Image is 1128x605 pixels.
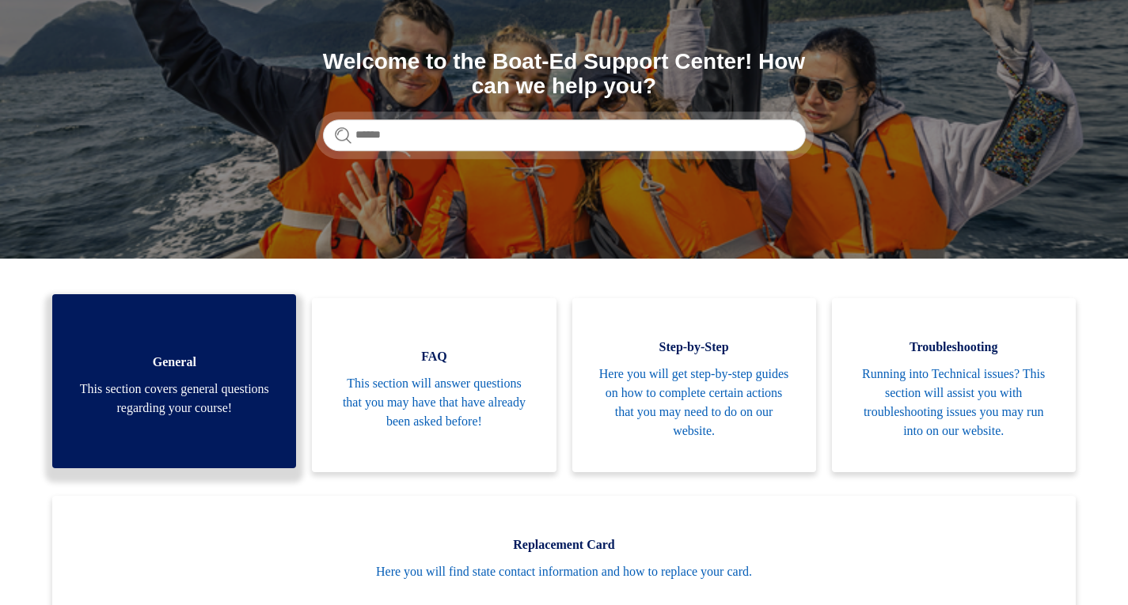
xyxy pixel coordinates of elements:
input: Search [323,119,806,151]
a: Troubleshooting Running into Technical issues? This section will assist you with troubleshooting ... [832,298,1076,472]
span: Running into Technical issues? This section will assist you with troubleshooting issues you may r... [856,365,1052,441]
span: This section covers general questions regarding your course! [76,380,272,418]
span: Here you will find state contact information and how to replace your card. [76,562,1052,581]
a: FAQ This section will answer questions that you may have that have already been asked before! [312,298,556,472]
h1: Welcome to the Boat-Ed Support Center! How can we help you? [323,50,806,99]
span: Troubleshooting [856,338,1052,357]
span: Here you will get step-by-step guides on how to complete certain actions that you may need to do ... [596,365,792,441]
span: This section will answer questions that you may have that have already been asked before! [336,374,532,431]
span: General [76,353,272,372]
span: Step-by-Step [596,338,792,357]
span: Replacement Card [76,535,1052,554]
span: FAQ [336,347,532,366]
a: Step-by-Step Here you will get step-by-step guides on how to complete certain actions that you ma... [572,298,816,472]
a: General This section covers general questions regarding your course! [52,294,296,468]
